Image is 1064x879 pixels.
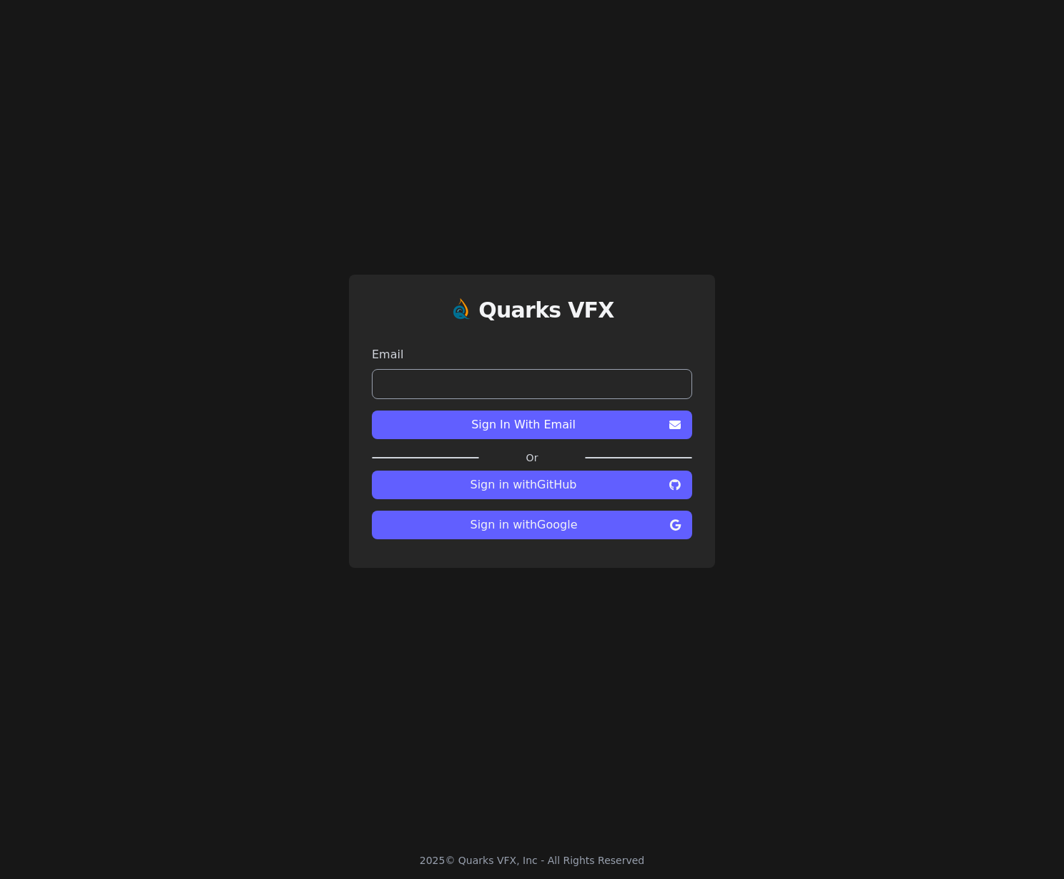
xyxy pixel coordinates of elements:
span: Sign in with GitHub [383,476,664,493]
button: Sign in withGoogle [372,511,692,539]
h1: Quarks VFX [478,298,614,323]
button: Sign in withGitHub [372,471,692,499]
span: Sign in with Google [383,516,664,534]
button: Sign In With Email [372,411,692,439]
span: Sign In With Email [383,416,664,433]
div: 2025 © Quarks VFX, Inc - All Rights Reserved [420,853,645,868]
label: Or [479,451,585,465]
label: Email [372,346,692,363]
a: Quarks VFX [478,298,614,335]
